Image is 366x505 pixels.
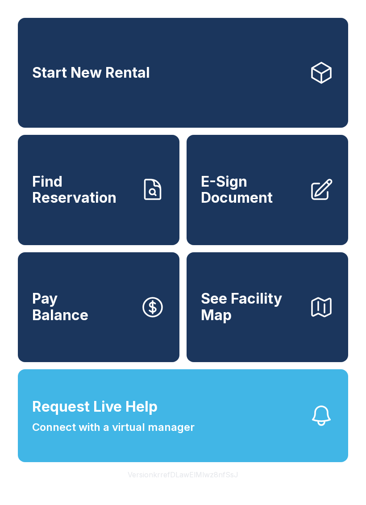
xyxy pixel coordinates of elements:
a: Start New Rental [18,18,348,128]
span: Request Live Help [32,396,158,417]
a: Find Reservation [18,135,179,245]
span: Start New Rental [32,65,150,81]
span: See Facility Map [201,291,302,323]
button: PayBalance [18,252,179,362]
button: VersionkrrefDLawElMlwz8nfSsJ [121,462,245,487]
button: Request Live HelpConnect with a virtual manager [18,369,348,462]
button: See Facility Map [187,252,348,362]
span: Connect with a virtual manager [32,419,195,435]
span: Pay Balance [32,291,88,323]
span: E-Sign Document [201,174,302,206]
a: E-Sign Document [187,135,348,245]
span: Find Reservation [32,174,133,206]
